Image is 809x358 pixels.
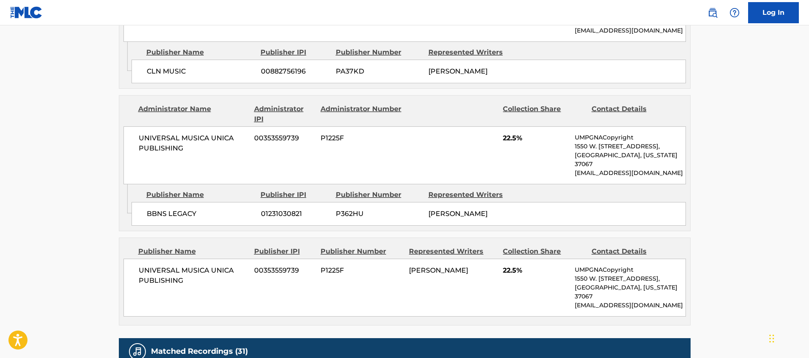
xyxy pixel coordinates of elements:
span: P1225F [321,265,403,276]
img: help [729,8,740,18]
div: Publisher Number [336,47,422,57]
div: Publisher Name [138,246,248,257]
div: Contact Details [592,246,674,257]
p: [EMAIL_ADDRESS][DOMAIN_NAME] [575,301,685,310]
div: Publisher IPI [261,47,329,57]
span: 22.5% [503,133,568,143]
img: Matched Recordings [132,347,143,357]
div: Arrastrar [769,326,774,351]
div: Publisher Name [146,190,254,200]
span: UNIVERSAL MUSICA UNICA PUBLISHING [139,265,248,286]
div: Administrator Number [321,104,403,124]
p: 1550 W. [STREET_ADDRESS], [575,142,685,151]
span: [PERSON_NAME] [428,67,488,75]
img: search [708,8,718,18]
div: Help [726,4,743,21]
span: P1225F [321,133,403,143]
div: Represented Writers [409,246,496,257]
p: UMPGNACopyright [575,133,685,142]
div: Administrator Name [138,104,248,124]
div: Represented Writers [428,47,515,57]
span: CLN MUSIC [147,66,255,77]
div: Administrator IPI [254,104,314,124]
span: 00882756196 [261,66,329,77]
span: 00353559739 [254,265,314,276]
span: 00353559739 [254,133,314,143]
span: 01231030821 [261,209,329,219]
p: 1550 W. [STREET_ADDRESS], [575,274,685,283]
p: [EMAIL_ADDRESS][DOMAIN_NAME] [575,169,685,178]
p: [EMAIL_ADDRESS][DOMAIN_NAME] [575,26,685,35]
div: Publisher Number [321,246,403,257]
div: Publisher Number [336,190,422,200]
span: BBNS LEGACY [147,209,255,219]
p: UMPGNACopyright [575,265,685,274]
div: Widget de chat [767,317,809,358]
h5: Matched Recordings (31) [151,347,248,356]
p: [GEOGRAPHIC_DATA], [US_STATE] 37067 [575,283,685,301]
a: Public Search [704,4,721,21]
img: MLC Logo [10,6,43,19]
span: P362HU [336,209,422,219]
span: [PERSON_NAME] [409,266,468,274]
span: UNIVERSAL MUSICA UNICA PUBLISHING [139,133,248,153]
iframe: Chat Widget [767,317,809,358]
div: Collection Share [503,104,585,124]
p: [GEOGRAPHIC_DATA], [US_STATE] 37067 [575,151,685,169]
span: PA37KD [336,66,422,77]
div: Represented Writers [428,190,515,200]
div: Publisher IPI [261,190,329,200]
a: Log In [748,2,799,23]
div: Publisher Name [146,47,254,57]
span: 22.5% [503,265,568,276]
div: Publisher IPI [254,246,314,257]
span: [PERSON_NAME] [428,210,488,218]
div: Collection Share [503,246,585,257]
div: Contact Details [592,104,674,124]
